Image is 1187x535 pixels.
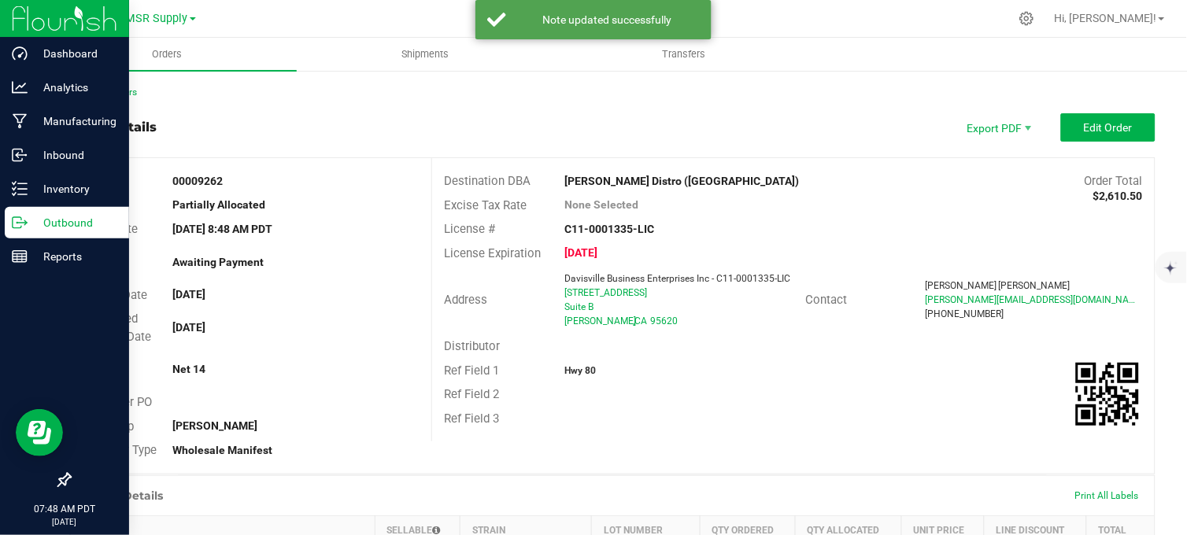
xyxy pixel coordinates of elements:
span: Destination DBA [444,174,531,188]
inline-svg: Outbound [12,215,28,231]
inline-svg: Inventory [12,181,28,197]
span: [PERSON_NAME] [926,280,997,291]
span: [PERSON_NAME] [999,280,1071,291]
strong: 00009262 [172,175,223,187]
span: Ref Field 3 [444,411,499,426]
strong: [DATE] [172,321,205,334]
p: 07:48 AM PDT [7,502,122,516]
strong: Partially Allocated [172,198,265,211]
span: Order Total [1085,174,1143,188]
p: Reports [28,247,122,266]
li: Export PDF [951,113,1045,142]
span: Transfers [642,47,727,61]
span: 95620 [650,315,678,327]
span: License # [444,222,495,236]
p: Dashboard [28,44,122,63]
p: Analytics [28,78,122,97]
span: License Expiration [444,246,541,260]
strong: [PERSON_NAME] [172,419,257,432]
span: [PERSON_NAME] [564,315,636,327]
span: CA [634,315,647,327]
strong: Net 14 [172,363,205,375]
inline-svg: Manufacturing [12,113,28,129]
p: Outbound [28,213,122,232]
span: [STREET_ADDRESS] [564,287,647,298]
strong: [DATE] [564,246,597,259]
span: , [633,315,634,327]
inline-svg: Analytics [12,79,28,95]
span: [PHONE_NUMBER] [926,308,1004,319]
p: Manufacturing [28,112,122,131]
p: Inbound [28,146,122,164]
inline-svg: Inbound [12,147,28,163]
strong: C11-0001335-LIC [564,223,654,235]
span: Ref Field 1 [444,363,499,378]
div: Note updated successfully [515,12,700,28]
span: Shipments [381,47,471,61]
strong: Awaiting Payment [172,256,264,268]
div: Manage settings [1017,11,1037,26]
strong: [PERSON_NAME] Distro ([GEOGRAPHIC_DATA]) [564,175,799,187]
a: Orders [38,38,297,71]
span: Hi, [PERSON_NAME]! [1055,12,1157,24]
a: Transfers [555,38,814,71]
a: Shipments [297,38,556,71]
inline-svg: Reports [12,249,28,264]
inline-svg: Dashboard [12,46,28,61]
span: Address [444,293,487,307]
span: [PERSON_NAME][EMAIL_ADDRESS][DOMAIN_NAME] [926,294,1145,305]
strong: None Selected [564,198,638,211]
span: Distributor [444,339,500,353]
p: Inventory [28,179,122,198]
p: [DATE] [7,516,122,528]
span: Excise Tax Rate [444,198,527,212]
span: Print All Labels [1075,490,1139,501]
strong: $2,610.50 [1093,190,1143,202]
qrcode: 00009262 [1076,363,1139,426]
strong: Wholesale Manifest [172,444,272,456]
strong: [DATE] [172,288,205,301]
strong: Hwy 80 [564,365,596,376]
button: Edit Order [1061,113,1156,142]
span: Suite B [564,301,593,312]
span: MSR Supply [126,12,188,25]
span: Contact [805,293,847,307]
span: Davisville Business Enterprises Inc - C11-0001335-LIC [564,273,790,284]
span: Edit Order [1084,121,1133,134]
span: Ref Field 2 [444,387,499,401]
strong: [DATE] 8:48 AM PDT [172,223,272,235]
iframe: Resource center [16,409,63,456]
span: Orders [131,47,203,61]
img: Scan me! [1076,363,1139,426]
